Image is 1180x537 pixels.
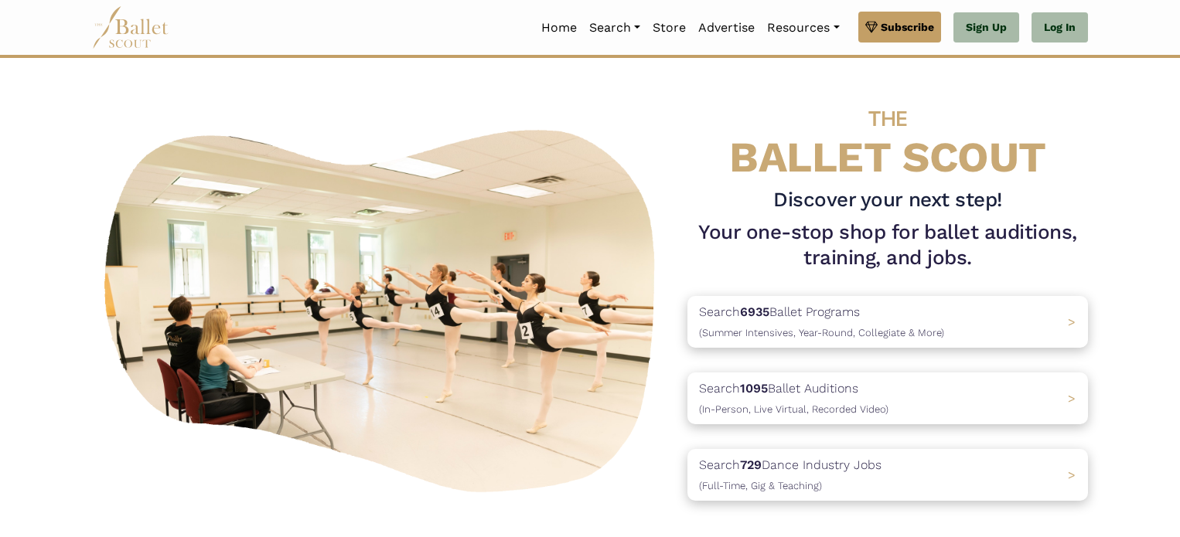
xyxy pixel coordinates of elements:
[646,12,692,44] a: Store
[1068,467,1076,482] span: >
[1032,12,1088,43] a: Log In
[953,12,1019,43] a: Sign Up
[92,113,675,501] img: A group of ballerinas talking to each other in a ballet studio
[583,12,646,44] a: Search
[699,480,822,491] span: (Full-Time, Gig & Teaching)
[699,403,888,415] span: (In-Person, Live Virtual, Recorded Video)
[868,106,907,131] span: THE
[687,372,1088,424] a: Search1095Ballet Auditions(In-Person, Live Virtual, Recorded Video) >
[687,449,1088,501] a: Search729Dance Industry Jobs(Full-Time, Gig & Teaching) >
[740,457,762,472] b: 729
[858,12,941,42] a: Subscribe
[1068,391,1076,406] span: >
[687,187,1088,213] h3: Discover your next step!
[699,379,888,418] p: Search Ballet Auditions
[740,304,769,319] b: 6935
[1068,314,1076,329] span: >
[761,12,845,44] a: Resources
[881,19,934,36] span: Subscribe
[699,455,882,495] p: Search Dance Industry Jobs
[865,19,878,36] img: gem.svg
[699,327,944,338] span: (Summer Intensives, Year-Round, Collegiate & More)
[699,302,944,342] p: Search Ballet Programs
[535,12,583,44] a: Home
[692,12,761,44] a: Advertise
[687,296,1088,348] a: Search6935Ballet Programs(Summer Intensives, Year-Round, Collegiate & More)>
[687,219,1088,272] h1: Your one-stop shop for ballet auditions, training, and jobs.
[687,89,1088,181] h4: BALLET SCOUT
[740,381,768,396] b: 1095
